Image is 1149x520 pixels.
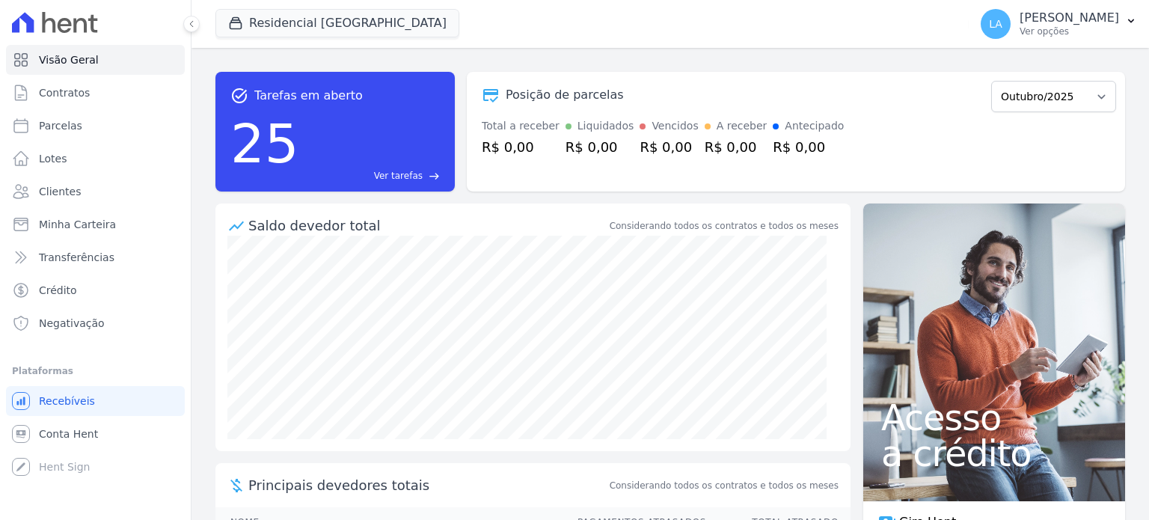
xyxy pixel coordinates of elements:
a: Lotes [6,144,185,174]
span: Visão Geral [39,52,99,67]
a: Visão Geral [6,45,185,75]
a: Clientes [6,177,185,207]
span: Considerando todos os contratos e todos os meses [610,479,839,492]
a: Contratos [6,78,185,108]
a: Conta Hent [6,419,185,449]
a: Ver tarefas east [305,169,440,183]
span: Parcelas [39,118,82,133]
span: Clientes [39,184,81,199]
div: Considerando todos os contratos e todos os meses [610,219,839,233]
a: Crédito [6,275,185,305]
a: Recebíveis [6,386,185,416]
div: Total a receber [482,118,560,134]
span: Recebíveis [39,394,95,409]
div: R$ 0,00 [773,137,844,157]
p: [PERSON_NAME] [1020,10,1119,25]
span: east [429,171,440,182]
div: R$ 0,00 [482,137,560,157]
span: Minha Carteira [39,217,116,232]
div: A receber [717,118,767,134]
a: Minha Carteira [6,209,185,239]
span: Principais devedores totais [248,475,607,495]
span: task_alt [230,87,248,105]
a: Transferências [6,242,185,272]
span: Ver tarefas [374,169,423,183]
div: Vencidos [652,118,698,134]
button: Residencial [GEOGRAPHIC_DATA] [215,9,459,37]
div: Antecipado [785,118,844,134]
span: Transferências [39,250,114,265]
span: Crédito [39,283,77,298]
span: Tarefas em aberto [254,87,363,105]
a: Negativação [6,308,185,338]
div: Posição de parcelas [506,86,624,104]
span: Acesso [881,400,1107,435]
span: Negativação [39,316,105,331]
span: Lotes [39,151,67,166]
span: Contratos [39,85,90,100]
div: R$ 0,00 [566,137,634,157]
div: Plataformas [12,362,179,380]
div: R$ 0,00 [640,137,698,157]
p: Ver opções [1020,25,1119,37]
a: Parcelas [6,111,185,141]
div: Liquidados [577,118,634,134]
button: LA [PERSON_NAME] Ver opções [969,3,1149,45]
div: R$ 0,00 [705,137,767,157]
span: a crédito [881,435,1107,471]
span: LA [989,19,1002,29]
div: 25 [230,105,299,183]
div: Saldo devedor total [248,215,607,236]
span: Conta Hent [39,426,98,441]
